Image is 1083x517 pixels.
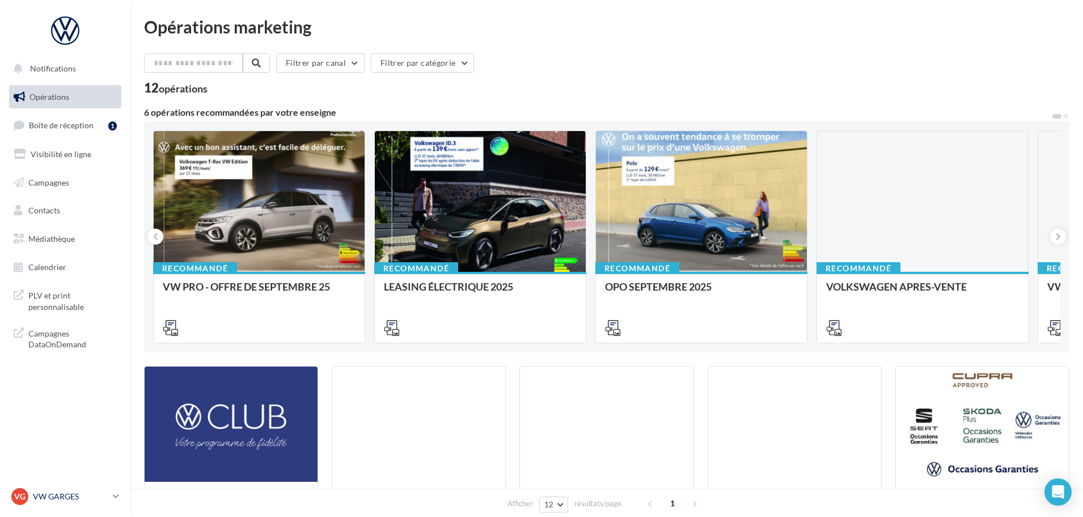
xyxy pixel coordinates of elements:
div: Recommandé [817,262,900,275]
a: Médiathèque [7,227,124,251]
button: Filtrer par canal [276,53,365,73]
p: VW GARGES [33,491,108,502]
span: Opérations [29,92,69,102]
span: 1 [663,494,682,512]
span: Notifications [30,64,76,73]
span: Calendrier [28,262,66,272]
a: Contacts [7,199,124,222]
div: VOLKSWAGEN APRES-VENTE [826,281,1019,304]
button: Notifications [7,57,119,81]
span: VG [14,491,26,502]
button: 12 [539,497,568,512]
a: Visibilité en ligne [7,142,124,166]
div: 12 [144,82,208,94]
div: LEASING ÉLECTRIQUE 2025 [384,281,577,304]
a: VG VW GARGES [9,486,121,507]
div: Opérations marketing [144,18,1069,35]
button: Filtrer par catégorie [371,53,474,73]
div: 6 opérations recommandées par votre enseigne [144,108,1051,117]
span: 12 [544,500,554,509]
span: Médiathèque [28,234,75,243]
div: opérations [159,83,208,94]
a: Opérations [7,85,124,109]
span: PLV et print personnalisable [28,288,117,312]
span: Campagnes [28,177,69,187]
span: Boîte de réception [29,120,94,130]
div: 1 [108,121,117,131]
a: Campagnes DataOnDemand [7,321,124,355]
div: OPO SEPTEMBRE 2025 [605,281,798,304]
span: Campagnes DataOnDemand [28,326,117,350]
div: VW PRO - OFFRE DE SEPTEMBRE 25 [163,281,356,304]
a: Boîte de réception1 [7,113,124,137]
div: Recommandé [595,262,679,275]
span: Afficher [507,498,533,509]
a: Calendrier [7,255,124,279]
a: PLV et print personnalisable [7,283,124,317]
div: Recommandé [153,262,237,275]
div: Recommandé [374,262,458,275]
span: Visibilité en ligne [31,149,91,159]
span: Contacts [28,205,60,215]
div: Open Intercom Messenger [1044,478,1072,506]
span: résultats/page [574,498,621,509]
a: Campagnes [7,171,124,195]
